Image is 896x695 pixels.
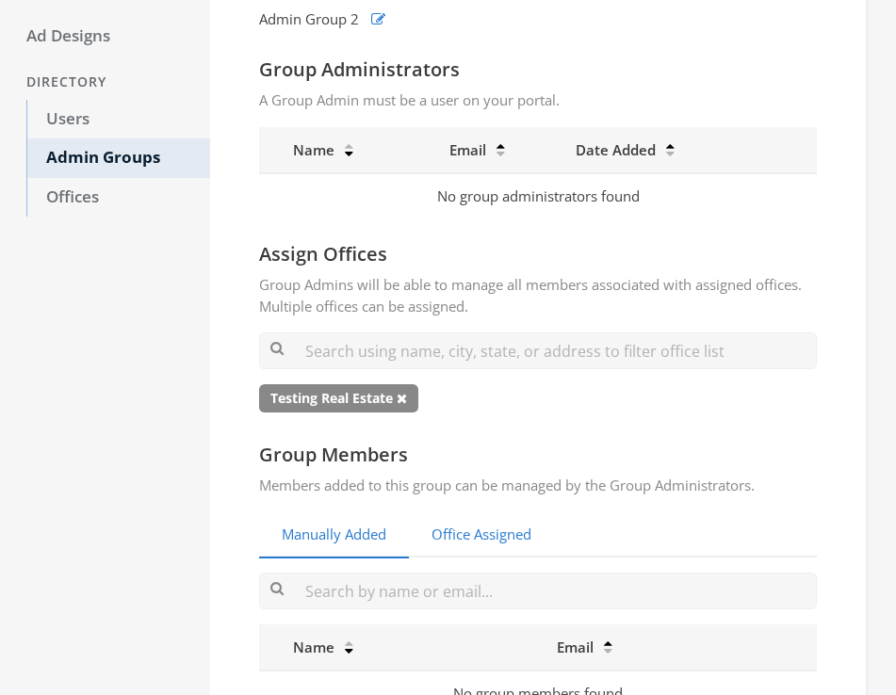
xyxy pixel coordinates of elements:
p: Members added to this group can be managed by the Group Administrators. [259,475,817,496]
span: Email [557,638,594,656]
h4: Group Members [259,443,817,467]
input: Search by name or email... [259,573,817,609]
span: Name [270,638,334,656]
span: Testing Real Estate [259,384,418,412]
a: Manually Added [259,512,409,558]
span: Date Added [576,140,656,159]
a: Admin Groups [26,138,210,178]
i: Remove office [397,392,407,405]
h4: Assign Offices [259,242,817,267]
span: Admin Group 2 [259,8,359,30]
input: Search using name, city, state, or address to filter office list [259,332,817,369]
p: Group Admins will be able to manage all members associated with assigned offices. Multiple office... [259,274,817,318]
h4: Group Administrators [259,57,817,82]
td: No group administrators found [259,173,817,218]
p: A Group Admin must be a user on your portal. [259,89,817,111]
span: Email [449,140,486,159]
a: Office Assigned [409,512,554,558]
span: Name [270,140,334,159]
a: Users [26,100,210,139]
div: Directory [8,65,210,100]
a: Ad Designs [8,17,210,57]
a: Offices [26,178,210,218]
